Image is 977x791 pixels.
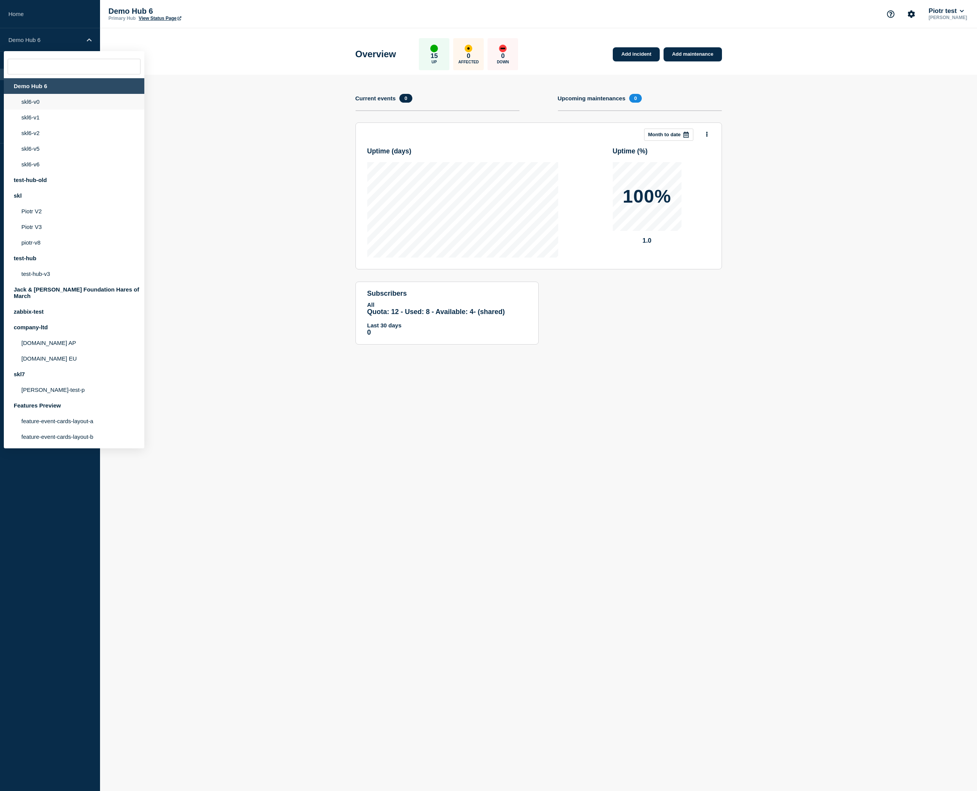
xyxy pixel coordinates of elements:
[4,413,144,429] li: feature-event-cards-layout-a
[4,319,144,335] div: company-ltd
[459,60,479,64] p: Affected
[4,156,144,172] li: skl6-v6
[927,7,965,15] button: Piotr test
[139,16,181,21] a: View Status Page
[4,219,144,235] li: Piotr V3
[613,47,660,61] a: Add incident
[4,78,144,94] div: Demo Hub 6
[4,398,144,413] div: Features Preview
[4,266,144,282] li: test-hub-v3
[4,125,144,141] li: skl6-v2
[883,6,899,22] button: Support
[367,147,558,155] h3: Uptime ( days )
[367,329,527,337] p: 0
[629,94,642,103] span: 0
[4,188,144,203] div: skl
[4,250,144,266] div: test-hub
[558,95,626,101] h4: Upcoming maintenances
[613,237,681,245] p: 1.0
[367,308,505,316] span: Quota: 12 - Used: 8 - Available: 4 - (shared)
[648,132,681,137] p: Month to date
[4,141,144,156] li: skl6-v5
[664,47,722,61] a: Add maintenance
[108,16,136,21] p: Primary Hub
[4,382,144,398] li: [PERSON_NAME]-test-p
[367,290,527,298] h4: subscribers
[4,110,144,125] li: skl6-v1
[927,15,969,20] p: [PERSON_NAME]
[501,52,505,60] p: 0
[497,60,509,64] p: Down
[623,187,671,206] p: 100%
[903,6,919,22] button: Account settings
[613,147,710,155] h3: Uptime ( % )
[4,94,144,110] li: skl6-v0
[108,7,261,16] p: Demo Hub 6
[8,37,82,43] p: Demo Hub 6
[644,129,693,141] button: Month to date
[4,335,144,351] li: [DOMAIN_NAME] AP
[4,172,144,188] div: test-hub-old
[4,203,144,219] li: Piotr V2
[367,322,527,329] p: Last 30 days
[355,49,396,60] h1: Overview
[430,45,438,52] div: up
[355,95,396,101] h4: Current events
[467,52,470,60] p: 0
[431,52,438,60] p: 15
[465,45,472,52] div: affected
[4,235,144,250] li: piotr-v8
[4,282,144,304] div: Jack & [PERSON_NAME] Foundation Hares of March
[4,304,144,319] div: zabbix-test
[4,366,144,382] div: skl7
[431,60,437,64] p: Up
[399,94,412,103] span: 0
[367,301,527,308] p: All
[499,45,507,52] div: down
[4,429,144,445] li: feature-event-cards-layout-b
[4,351,144,366] li: [DOMAIN_NAME] EU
